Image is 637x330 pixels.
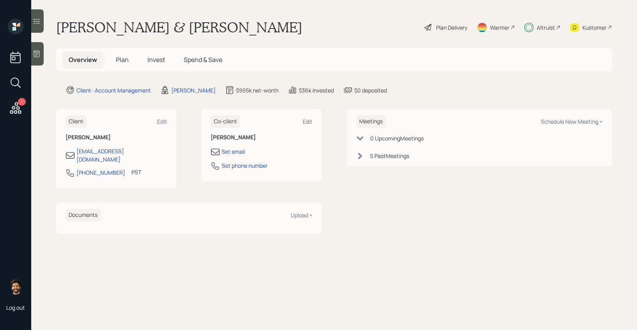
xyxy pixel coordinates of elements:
[6,304,25,311] div: Log out
[582,23,607,32] div: Kustomer
[56,19,302,36] h1: [PERSON_NAME] & [PERSON_NAME]
[116,55,129,64] span: Plan
[171,86,216,94] div: [PERSON_NAME]
[222,161,268,170] div: Set phone number
[541,118,603,125] div: Schedule New Meeting +
[370,152,409,160] div: 5 Past Meeting s
[131,168,141,176] div: PST
[299,86,334,94] div: $36k invested
[291,211,312,219] div: Upload +
[370,134,424,142] div: 0 Upcoming Meeting s
[436,23,467,32] div: Plan Delivery
[537,23,555,32] div: Altruist
[184,55,222,64] span: Spend & Save
[490,23,509,32] div: Warmer
[66,134,167,141] h6: [PERSON_NAME]
[66,209,101,222] h6: Documents
[8,279,23,295] img: eric-schwartz-headshot.png
[147,55,165,64] span: Invest
[76,86,151,94] div: Client · Account Management
[18,98,26,106] div: 1
[69,55,97,64] span: Overview
[211,134,312,141] h6: [PERSON_NAME]
[211,115,240,128] h6: Co-client
[354,86,387,94] div: $0 deposited
[236,86,279,94] div: $955k net-worth
[66,115,87,128] h6: Client
[303,118,312,125] div: Edit
[76,147,167,163] div: [EMAIL_ADDRESS][DOMAIN_NAME]
[222,147,245,156] div: Set email
[157,118,167,125] div: Edit
[356,115,386,128] h6: Meetings
[76,169,125,177] div: [PHONE_NUMBER]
